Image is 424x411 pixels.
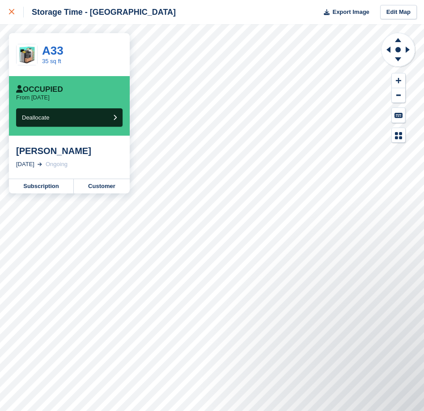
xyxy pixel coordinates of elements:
[9,179,74,193] a: Subscription
[24,7,176,17] div: Storage Time - [GEOGRAPHIC_DATA]
[42,44,64,57] a: A33
[42,58,61,64] a: 35 sq ft
[16,146,123,156] div: [PERSON_NAME]
[332,8,369,17] span: Export Image
[392,88,405,103] button: Zoom Out
[22,114,49,121] span: Deallocate
[16,108,123,127] button: Deallocate
[16,94,50,101] p: From [DATE]
[16,160,34,169] div: [DATE]
[318,5,369,20] button: Export Image
[380,5,417,20] a: Edit Map
[392,128,405,143] button: Map Legend
[392,108,405,123] button: Keyboard Shortcuts
[16,85,63,94] div: Occupied
[17,44,37,65] img: 35ft.jpg
[38,163,42,166] img: arrow-right-light-icn-cde0832a797a2874e46488d9cf13f60e5c3a73dbe684e267c42b8395dfbc2abf.svg
[392,73,405,88] button: Zoom In
[46,160,68,169] div: Ongoing
[74,179,130,193] a: Customer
